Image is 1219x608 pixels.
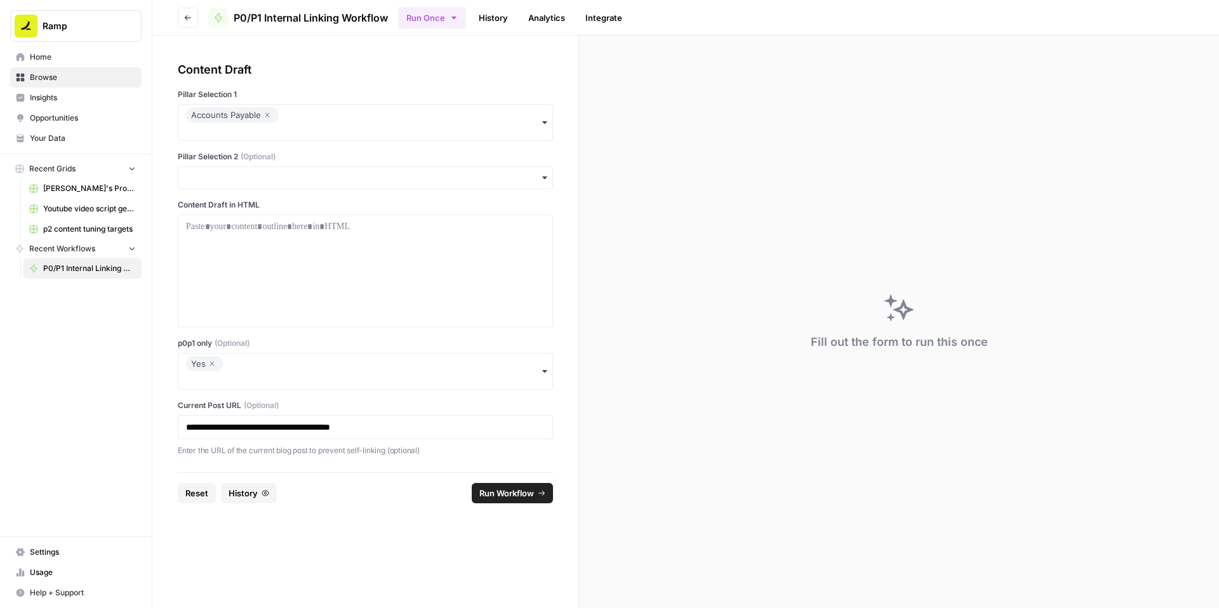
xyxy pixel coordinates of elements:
button: Help + Support [10,583,142,603]
span: Recent Grids [29,163,76,175]
button: Reset [178,483,216,503]
div: Fill out the form to run this once [811,333,988,351]
a: Youtube video script generator [23,199,142,219]
button: Run Workflow [472,483,553,503]
a: History [471,8,516,28]
a: Your Data [10,128,142,149]
a: Insights [10,88,142,108]
button: Recent Workflows [10,239,142,258]
span: P0/P1 Internal Linking Workflow [234,10,388,25]
p: Enter the URL of the current blog post to prevent self-linking (optional) [178,444,553,457]
button: Run Once [398,7,466,29]
div: Content Draft [178,61,553,79]
img: Ramp Logo [15,15,37,37]
label: p0p1 only [178,338,553,349]
a: Opportunities [10,108,142,128]
button: Accounts Payable [178,104,553,141]
label: Pillar Selection 2 [178,151,553,162]
span: Help + Support [30,587,136,598]
a: Analytics [521,8,573,28]
a: [PERSON_NAME]'s Profound Prompts [23,178,142,199]
span: Your Data [30,133,136,144]
span: p2 content tuning targets [43,223,136,235]
span: (Optional) [215,338,250,349]
a: Settings [10,542,142,562]
div: Accounts Payable [191,107,274,122]
span: P0/P1 Internal Linking Workflow [43,263,136,274]
a: Usage [10,562,142,583]
a: Integrate [578,8,630,28]
label: Content Draft in HTML [178,199,553,211]
a: P0/P1 Internal Linking Workflow [23,258,142,279]
label: Current Post URL [178,400,553,411]
a: Home [10,47,142,67]
span: Run Workflow [479,487,534,499]
span: Ramp [43,20,119,32]
span: Reset [185,487,208,499]
span: (Optional) [241,151,276,162]
span: (Optional) [244,400,279,411]
label: Pillar Selection 1 [178,89,553,100]
span: History [229,487,258,499]
span: Browse [30,72,136,83]
span: Recent Workflows [29,243,95,254]
span: Usage [30,567,136,578]
span: Settings [30,546,136,558]
span: [PERSON_NAME]'s Profound Prompts [43,183,136,194]
button: History [221,483,277,503]
span: Youtube video script generator [43,203,136,215]
span: Opportunities [30,112,136,124]
button: Recent Grids [10,159,142,178]
button: Yes [178,353,553,390]
a: Browse [10,67,142,88]
div: Yes [191,356,218,371]
button: Workspace: Ramp [10,10,142,42]
span: Insights [30,92,136,103]
a: p2 content tuning targets [23,219,142,239]
span: Home [30,51,136,63]
a: P0/P1 Internal Linking Workflow [208,8,388,28]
